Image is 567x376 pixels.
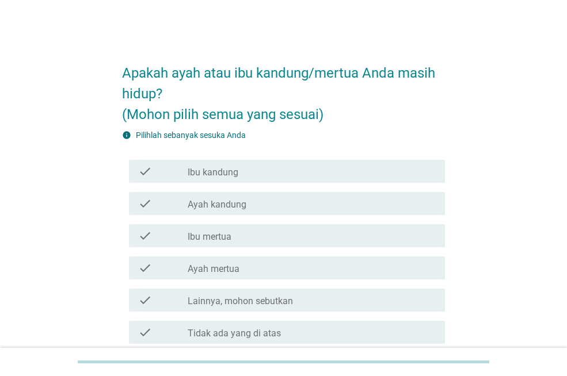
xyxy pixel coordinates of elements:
[188,263,239,275] label: Ayah mertua
[188,199,246,210] label: Ayah kandung
[138,325,152,339] i: check
[138,197,152,210] i: check
[188,231,231,243] label: Ibu mertua
[138,164,152,178] i: check
[138,229,152,243] i: check
[188,167,238,178] label: Ibu kandung
[188,328,281,339] label: Tidak ada yang di atas
[188,296,293,307] label: Lainnya, mohon sebutkan
[138,261,152,275] i: check
[138,293,152,307] i: check
[122,131,131,140] i: info
[136,131,246,140] label: Pilihlah sebanyak sesuka Anda
[122,51,445,125] h2: Apakah ayah atau ibu kandung/mertua Anda masih hidup? (Mohon pilih semua yang sesuai)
